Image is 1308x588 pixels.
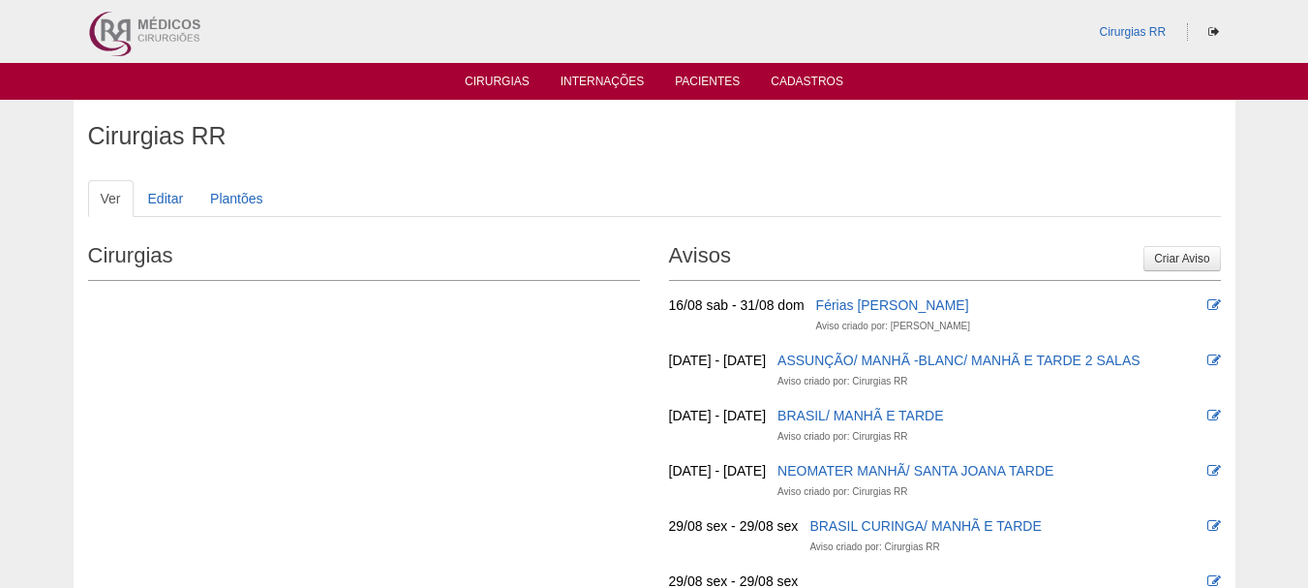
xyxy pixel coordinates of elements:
i: Editar [1207,298,1221,312]
h1: Cirurgias RR [88,124,1221,148]
i: Editar [1207,574,1221,588]
a: Internações [561,75,645,94]
i: Editar [1207,409,1221,422]
a: Cadastros [771,75,843,94]
h2: Cirurgias [88,236,640,281]
div: Aviso criado por: Cirurgias RR [809,538,939,557]
a: Plantões [198,180,275,217]
div: [DATE] - [DATE] [669,351,767,370]
a: Pacientes [675,75,740,94]
div: Aviso criado por: Cirurgias RR [777,482,907,502]
a: Ver [88,180,134,217]
h2: Avisos [669,236,1221,281]
a: Férias [PERSON_NAME] [816,297,969,313]
i: Editar [1207,519,1221,533]
div: Aviso criado por: [PERSON_NAME] [816,317,970,336]
div: Aviso criado por: Cirurgias RR [777,372,907,391]
a: Editar [136,180,197,217]
a: ASSUNÇÃO/ MANHÃ -BLANC/ MANHÃ E TARDE 2 SALAS [777,353,1140,368]
div: 16/08 sab - 31/08 dom [669,295,805,315]
i: Editar [1207,354,1221,367]
div: 29/08 sex - 29/08 sex [669,516,799,536]
i: Editar [1207,464,1221,478]
div: Aviso criado por: Cirurgias RR [777,427,907,447]
div: [DATE] - [DATE] [669,461,767,480]
a: BRASIL/ MANHÃ E TARDE [777,408,943,423]
div: [DATE] - [DATE] [669,406,767,425]
a: Criar Aviso [1143,246,1220,271]
a: BRASIL CURINGA/ MANHÃ E TARDE [809,518,1041,534]
a: NEOMATER MANHÃ/ SANTA JOANA TARDE [777,463,1053,479]
a: Cirurgias RR [1099,25,1166,39]
a: Cirurgias [465,75,530,94]
i: Sair [1208,26,1219,38]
